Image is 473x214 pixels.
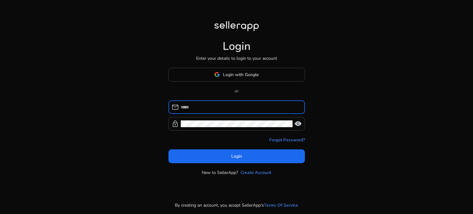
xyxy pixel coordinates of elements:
[264,202,298,208] a: Terms Of Service
[294,120,302,127] span: visibility
[241,169,271,176] a: Create Account
[168,149,305,163] button: Login
[231,153,242,159] span: Login
[269,137,305,143] a: Forgot Password?
[168,88,305,94] p: or
[168,68,305,82] button: Login with Google
[223,40,251,53] h1: Login
[214,72,220,77] img: google-logo.svg
[172,103,179,111] span: mail
[223,71,259,78] span: Login with Google
[202,169,238,176] p: New to SellerApp?
[172,120,179,127] span: lock
[196,55,277,62] p: Enter your details to login to your account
